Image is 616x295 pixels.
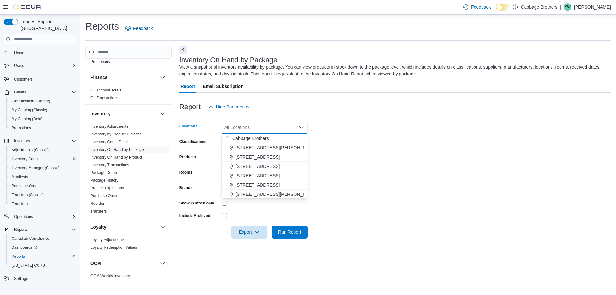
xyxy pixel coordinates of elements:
[12,245,37,250] span: Dashboards
[12,213,36,221] button: Operations
[12,117,43,122] span: My Catalog (Beta)
[90,274,130,278] a: OCM Weekly Inventory
[6,163,79,172] button: Inventory Manager (Classic)
[461,1,493,13] a: Feedback
[90,95,118,100] span: GL Transactions
[90,88,121,93] span: GL Account Totals
[12,275,30,282] a: Settings
[9,124,34,132] a: Promotions
[235,154,280,160] span: [STREET_ADDRESS]
[9,262,47,269] a: [US_STATE] CCRS
[9,146,76,154] span: Adjustments (Classic)
[9,253,28,260] a: Reports
[85,86,172,104] div: Finance
[12,263,45,268] span: [US_STATE] CCRS
[206,100,252,113] button: Hide Parameters
[90,110,158,117] button: Inventory
[90,186,124,190] a: Product Expirations
[272,226,308,239] button: Run Report
[232,135,269,142] span: Cabbage Brothers
[159,223,167,231] button: Loyalty
[90,132,143,137] span: Inventory by Product Historical
[216,104,250,110] span: Hide Parameters
[90,245,137,250] a: Loyalty Redemption Values
[12,165,60,170] span: Inventory Manager (Classic)
[12,62,76,70] span: Users
[6,106,79,115] button: My Catalog (Classic)
[9,235,76,242] span: Canadian Compliance
[90,124,128,129] span: Inventory Adjustments
[12,174,28,179] span: Manifests
[574,3,611,11] p: [PERSON_NAME]
[90,193,120,198] span: Purchase Orders
[12,213,76,221] span: Operations
[90,237,125,242] span: Loyalty Adjustments
[181,80,195,93] span: Report
[14,138,30,143] span: Inventory
[179,124,198,129] label: Locations
[9,155,41,163] a: Inventory Count
[85,272,172,282] div: OCM
[179,201,214,206] label: Show in stock only
[235,144,317,151] span: [STREET_ADDRESS][PERSON_NAME]
[12,183,41,188] span: Purchase Orders
[278,229,301,235] span: Run Report
[90,147,144,152] a: Inventory On Hand by Package
[90,132,143,136] a: Inventory by Product Historical
[12,88,30,96] button: Catalog
[9,115,45,123] a: My Catalog (Beta)
[12,201,28,206] span: Transfers
[12,75,76,83] span: Customers
[222,171,308,180] button: [STREET_ADDRESS]
[90,155,142,160] a: Inventory On Hand by Product
[9,191,76,199] span: Transfers (Classic)
[9,262,76,269] span: Washington CCRS
[90,273,130,279] span: OCM Weekly Inventory
[222,134,308,199] div: Choose from the following options
[12,126,31,131] span: Promotions
[90,209,107,213] a: Transfers
[12,254,25,259] span: Reports
[12,137,76,145] span: Inventory
[12,147,49,152] span: Adjustments (Classic)
[9,244,40,251] a: Dashboards
[564,3,571,11] div: Kesia Wood
[90,163,129,167] a: Inventory Transactions
[90,224,106,230] h3: Loyalty
[90,59,110,64] a: Promotions
[6,181,79,190] button: Purchase Orders
[1,61,79,70] button: Users
[9,164,76,172] span: Inventory Manager (Classic)
[179,46,187,54] button: Next
[222,134,308,143] button: Cabbage Brothers
[90,209,107,214] span: Transfers
[12,226,30,233] button: Reports
[6,199,79,208] button: Transfers
[12,108,47,113] span: My Catalog (Classic)
[6,115,79,124] button: My Catalog (Beta)
[299,125,304,130] button: Close list of options
[6,261,79,270] button: [US_STATE] CCRS
[179,213,210,218] label: Include Archived
[9,146,51,154] a: Adjustments (Classic)
[9,115,76,123] span: My Catalog (Beta)
[14,227,28,232] span: Reports
[133,25,153,31] span: Feedback
[471,4,491,10] span: Feedback
[12,62,27,70] button: Users
[12,236,49,241] span: Canadian Compliance
[12,75,35,83] a: Customers
[90,110,111,117] h3: Inventory
[12,49,27,57] a: Home
[521,3,558,11] p: Cabbage Brothers
[222,190,308,199] button: [STREET_ADDRESS][PERSON_NAME]
[90,201,104,206] span: Reorder
[90,140,131,144] a: Inventory Count Details
[9,182,76,190] span: Purchase Orders
[6,252,79,261] button: Reports
[12,137,32,145] button: Inventory
[85,236,172,254] div: Loyalty
[9,106,50,114] a: My Catalog (Classic)
[85,123,172,218] div: Inventory
[9,244,76,251] span: Dashboards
